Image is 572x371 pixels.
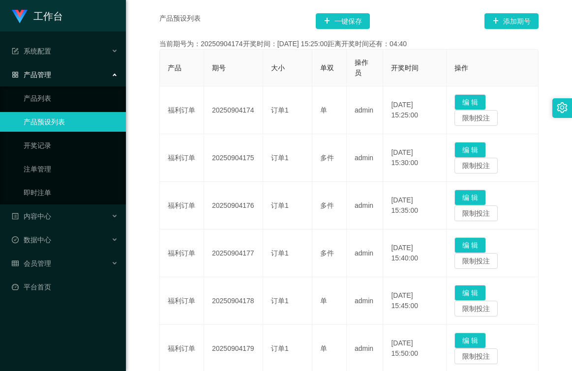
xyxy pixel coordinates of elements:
[12,259,51,267] span: 会员管理
[24,112,118,132] a: 产品预设列表
[271,106,289,114] span: 订单1
[12,260,19,267] i: 图标: table
[454,94,486,110] button: 编 辑
[271,64,285,72] span: 大小
[12,71,19,78] i: 图标: appstore-o
[33,0,63,32] h1: 工作台
[383,86,447,134] td: [DATE] 15:25:00
[159,39,539,49] div: 当前期号为：20250904174开奖时间：[DATE] 15:25:00距离开奖时间还有：04:40
[320,201,334,209] span: 多件
[454,190,486,205] button: 编 辑
[12,10,28,24] img: logo.9652507e.png
[320,344,327,352] span: 单
[347,229,383,277] td: admin
[454,158,498,173] button: 限制投注
[160,134,204,182] td: 福利订单
[484,13,539,29] button: 图标: plus添加期号
[383,229,447,277] td: [DATE] 15:40:00
[347,86,383,134] td: admin
[271,154,289,162] span: 订单1
[383,277,447,325] td: [DATE] 15:45:00
[24,183,118,202] a: 即时注单
[204,182,263,229] td: 20250904176
[454,110,498,126] button: 限制投注
[320,106,327,114] span: 单
[12,71,51,79] span: 产品管理
[12,48,19,55] i: 图标: form
[454,285,486,301] button: 编 辑
[347,134,383,182] td: admin
[159,13,201,29] span: 产品预设列表
[212,64,226,72] span: 期号
[454,237,486,253] button: 编 辑
[383,134,447,182] td: [DATE] 15:30:00
[454,64,468,72] span: 操作
[12,212,51,220] span: 内容中心
[160,182,204,229] td: 福利订单
[454,205,498,221] button: 限制投注
[320,297,327,305] span: 单
[347,182,383,229] td: admin
[320,64,334,72] span: 单双
[12,12,63,20] a: 工作台
[168,64,181,72] span: 产品
[204,86,263,134] td: 20250904174
[12,213,19,220] i: 图标: profile
[271,344,289,352] span: 订单1
[355,58,368,77] span: 操作员
[316,13,370,29] button: 图标: plus一键保存
[320,249,334,257] span: 多件
[454,333,486,348] button: 编 辑
[347,277,383,325] td: admin
[12,236,51,244] span: 数据中心
[454,253,498,269] button: 限制投注
[160,277,204,325] td: 福利订单
[24,88,118,108] a: 产品列表
[24,159,118,179] a: 注单管理
[271,297,289,305] span: 订单1
[454,142,486,158] button: 编 辑
[12,277,118,297] a: 图标: dashboard平台首页
[160,229,204,277] td: 福利订单
[454,301,498,316] button: 限制投注
[12,236,19,243] i: 图标: check-circle-o
[204,277,263,325] td: 20250904178
[454,348,498,364] button: 限制投注
[12,47,51,55] span: 系统配置
[271,249,289,257] span: 订单1
[271,201,289,209] span: 订单1
[557,102,568,113] i: 图标: setting
[204,229,263,277] td: 20250904177
[24,136,118,155] a: 开奖记录
[320,154,334,162] span: 多件
[391,64,419,72] span: 开奖时间
[160,86,204,134] td: 福利订单
[383,182,447,229] td: [DATE] 15:35:00
[204,134,263,182] td: 20250904175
